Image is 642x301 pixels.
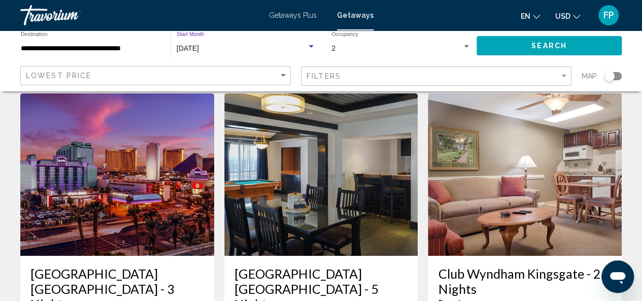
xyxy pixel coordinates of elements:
[531,42,567,50] span: Search
[555,9,580,23] button: Change currency
[307,72,341,80] span: Filters
[603,10,614,20] span: FP
[177,44,199,52] span: [DATE]
[438,266,612,296] a: Club Wyndham Kingsgate - 2 Nights
[595,5,622,26] button: User Menu
[301,66,571,87] button: Filter
[601,260,634,293] iframe: Button to launch messaging window
[26,72,288,80] mat-select: Sort by
[26,72,91,80] span: Lowest Price
[582,69,597,83] span: Map
[521,9,540,23] button: Change language
[477,36,622,55] button: Search
[269,11,317,19] a: Getaways Plus
[20,93,214,256] img: RM79E01X.jpg
[20,5,259,25] a: Travorium
[337,11,374,19] a: Getaways
[555,12,570,20] span: USD
[428,93,622,256] img: 2481I01X.jpg
[224,93,418,256] img: RM79I01X.jpg
[521,12,530,20] span: en
[331,44,335,52] span: 2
